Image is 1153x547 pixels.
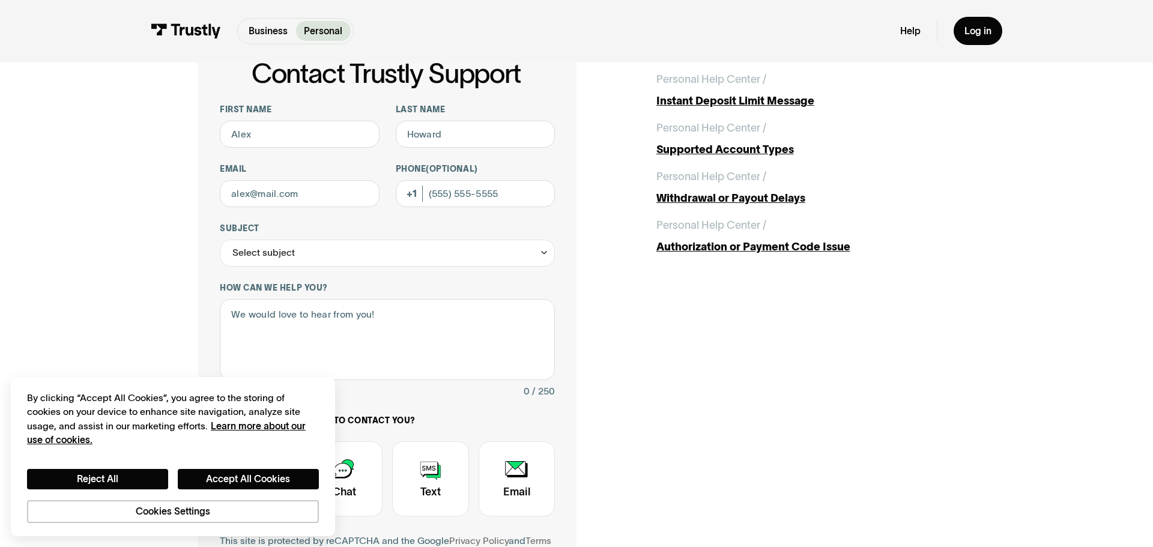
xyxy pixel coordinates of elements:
[220,164,380,175] label: Email
[656,190,955,207] div: Withdrawal or Payout Delays
[656,71,766,88] div: Personal Help Center /
[27,469,168,489] button: Reject All
[656,169,955,207] a: Personal Help Center /Withdrawal or Payout Delays
[656,71,955,109] a: Personal Help Center /Instant Deposit Limit Message
[11,377,335,536] div: Cookie banner
[27,391,319,448] div: By clicking “Accept All Cookies”, you agree to the storing of cookies on your device to enhance s...
[656,217,766,234] div: Personal Help Center /
[656,93,955,109] div: Instant Deposit Limit Message
[178,469,319,489] button: Accept All Cookies
[532,383,555,399] div: / 250
[449,536,509,546] a: Privacy Policy
[220,223,555,234] label: Subject
[151,23,221,38] img: Trustly Logo
[396,121,555,148] input: Howard
[900,25,921,37] a: Help
[220,180,380,207] input: alex@mail.com
[656,142,955,158] div: Supported Account Types
[656,169,766,185] div: Personal Help Center /
[220,121,380,148] input: Alex
[304,24,342,38] p: Personal
[220,416,555,426] label: How would you like us to contact you?
[426,165,477,174] span: (Optional)
[27,500,319,523] button: Cookies Settings
[524,383,530,399] div: 0
[232,244,295,261] div: Select subject
[217,59,555,89] h1: Contact Trustly Support
[964,25,991,37] div: Log in
[220,240,555,267] div: Select subject
[249,24,288,38] p: Business
[220,283,555,294] label: How can we help you?
[241,21,296,41] a: Business
[656,239,955,255] div: Authorization or Payment Code Issue
[396,104,555,115] label: Last name
[27,391,319,523] div: Privacy
[954,17,1002,45] a: Log in
[656,120,955,158] a: Personal Help Center /Supported Account Types
[656,120,766,136] div: Personal Help Center /
[220,104,380,115] label: First name
[396,180,555,207] input: (555) 555-5555
[656,217,955,255] a: Personal Help Center /Authorization or Payment Code Issue
[396,164,555,175] label: Phone
[296,21,351,41] a: Personal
